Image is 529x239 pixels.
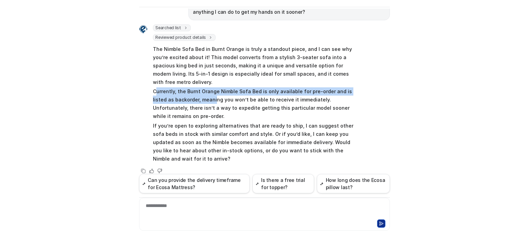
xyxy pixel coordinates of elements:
[153,45,354,86] p: The Nimble Sofa Bed in Burnt Orange is truly a standout piece, and I can see why you’re excited a...
[139,25,147,33] img: Widget
[153,24,191,31] span: Searched list
[139,174,250,193] button: Can you provide the delivery timeframe for Ecosa Mattress?
[252,174,314,193] button: Is there a free trial for topper?
[317,174,390,193] button: How long does the Ecosa pillow last?
[153,34,216,41] span: Reviewed product details
[153,87,354,120] p: Currently, the Burnt Orange Nimble Sofa Bed is only available for pre-order and is listed as back...
[153,122,354,163] p: If you’re open to exploring alternatives that are ready to ship, I can suggest other sofa beds in...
